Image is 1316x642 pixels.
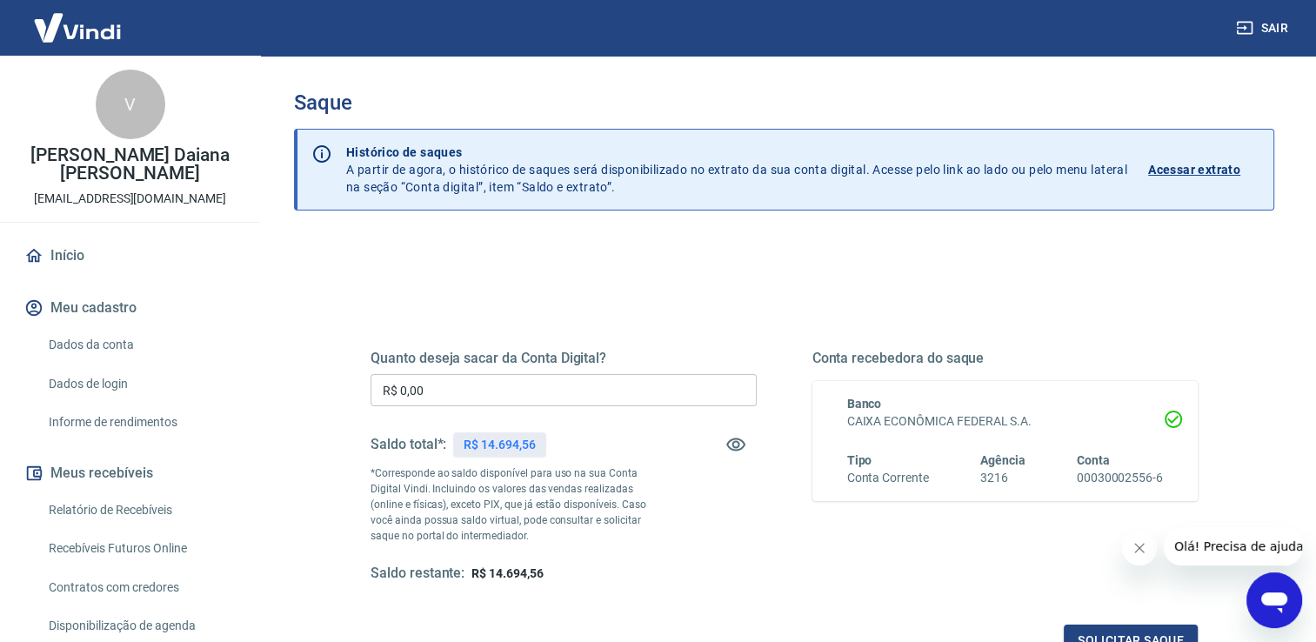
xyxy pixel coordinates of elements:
[21,237,239,275] a: Início
[847,397,882,411] span: Banco
[847,469,929,487] h6: Conta Corrente
[21,454,239,492] button: Meus recebíveis
[96,70,165,139] div: V
[346,144,1127,161] p: Histórico de saques
[294,90,1274,115] h3: Saque
[346,144,1127,196] p: A partir de agora, o histórico de saques será disponibilizado no extrato da sua conta digital. Ac...
[847,453,872,467] span: Tipo
[980,469,1025,487] h6: 3216
[42,327,239,363] a: Dados da conta
[980,453,1025,467] span: Agência
[21,289,239,327] button: Meu cadastro
[1246,572,1302,628] iframe: Botão para abrir a janela de mensagens
[42,570,239,605] a: Contratos com credores
[1122,531,1157,565] iframe: Fechar mensagem
[21,1,134,54] img: Vindi
[1148,144,1259,196] a: Acessar extrato
[847,412,1164,431] h6: CAIXA ECONÔMICA FEDERAL S.A.
[1077,469,1163,487] h6: 00030002556-6
[371,350,757,367] h5: Quanto deseja sacar da Conta Digital?
[1232,12,1295,44] button: Sair
[812,350,1199,367] h5: Conta recebedora do saque
[464,436,535,454] p: R$ 14.694,56
[34,190,226,208] p: [EMAIL_ADDRESS][DOMAIN_NAME]
[1164,527,1302,565] iframe: Mensagem da empresa
[471,566,543,580] span: R$ 14.694,56
[371,465,660,544] p: *Corresponde ao saldo disponível para uso na sua Conta Digital Vindi. Incluindo os valores das ve...
[14,146,246,183] p: [PERSON_NAME] Daiana [PERSON_NAME]
[1148,161,1240,178] p: Acessar extrato
[10,12,146,26] span: Olá! Precisa de ajuda?
[42,492,239,528] a: Relatório de Recebíveis
[42,531,239,566] a: Recebíveis Futuros Online
[1077,453,1110,467] span: Conta
[42,366,239,402] a: Dados de login
[371,436,446,453] h5: Saldo total*:
[42,405,239,440] a: Informe de rendimentos
[371,565,464,583] h5: Saldo restante:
